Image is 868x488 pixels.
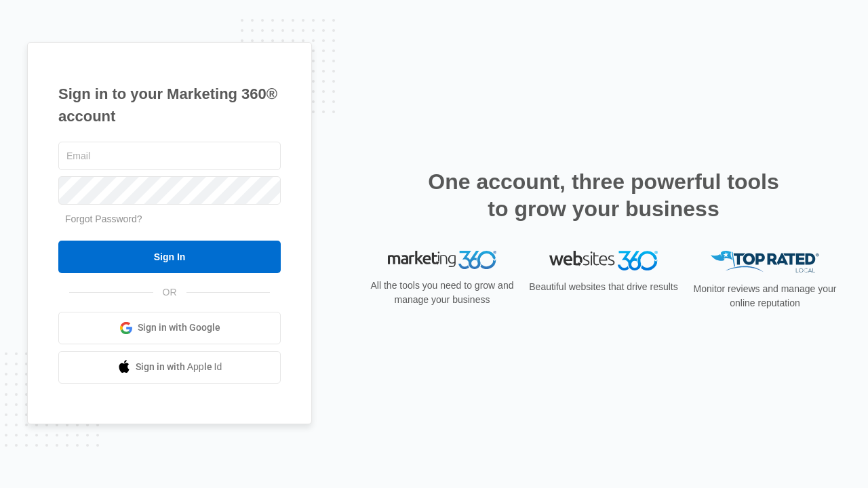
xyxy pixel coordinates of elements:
[711,251,819,273] img: Top Rated Local
[58,312,281,344] a: Sign in with Google
[549,251,658,270] img: Websites 360
[153,285,186,300] span: OR
[58,83,281,127] h1: Sign in to your Marketing 360® account
[136,360,222,374] span: Sign in with Apple Id
[65,213,142,224] a: Forgot Password?
[689,282,841,310] p: Monitor reviews and manage your online reputation
[528,280,679,294] p: Beautiful websites that drive results
[366,279,518,307] p: All the tools you need to grow and manage your business
[138,321,220,335] span: Sign in with Google
[58,142,281,170] input: Email
[58,351,281,384] a: Sign in with Apple Id
[424,168,783,222] h2: One account, three powerful tools to grow your business
[58,241,281,273] input: Sign In
[388,251,496,270] img: Marketing 360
